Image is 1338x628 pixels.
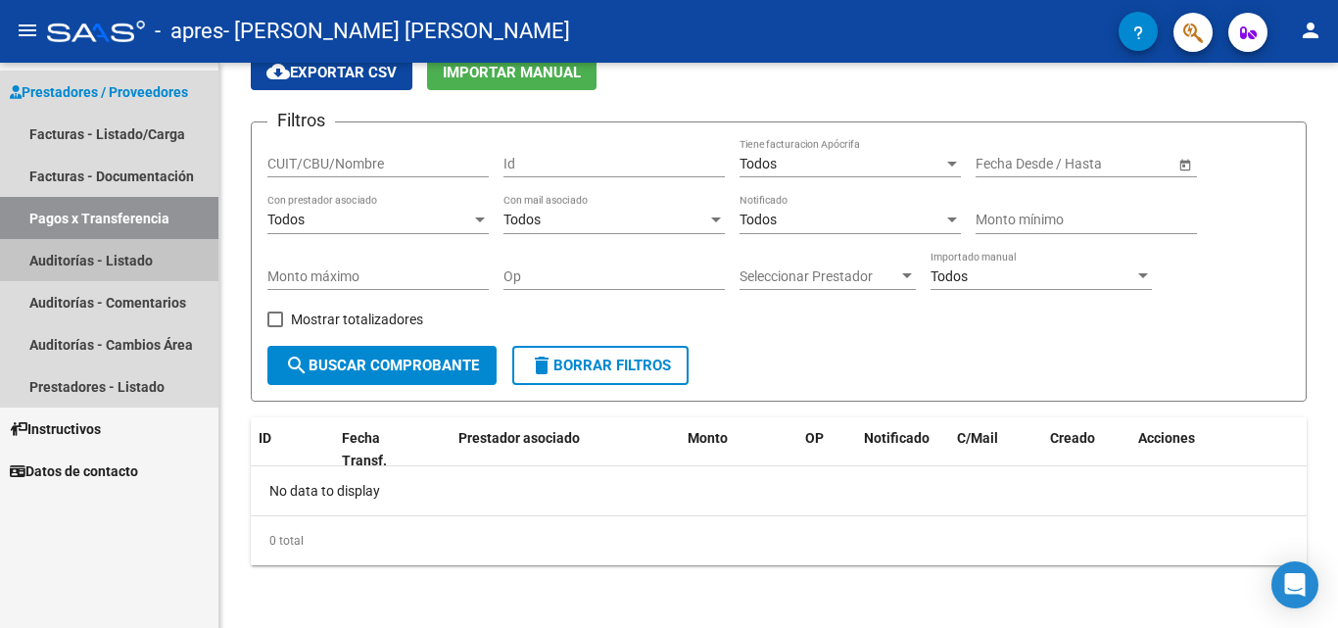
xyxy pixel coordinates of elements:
[688,430,728,446] span: Monto
[285,357,479,374] span: Buscar Comprobante
[949,417,1042,482] datatable-header-cell: C/Mail
[1050,430,1095,446] span: Creado
[259,430,271,446] span: ID
[291,308,423,331] span: Mostrar totalizadores
[1053,156,1149,172] input: End date
[1130,417,1307,482] datatable-header-cell: Acciones
[797,417,856,482] datatable-header-cell: OP
[342,430,387,468] span: Fecha Transf.
[530,354,553,377] mat-icon: delete
[334,417,422,482] datatable-header-cell: Fecha Transf.
[856,417,949,482] datatable-header-cell: Notificado
[251,466,1307,515] div: No data to display
[512,346,689,385] button: Borrar Filtros
[251,417,334,482] datatable-header-cell: ID
[267,107,335,134] h3: Filtros
[1174,154,1195,174] button: Open calendar
[864,430,930,446] span: Notificado
[1271,561,1318,608] div: Open Intercom Messenger
[740,268,898,285] span: Seleccionar Prestador
[740,156,777,171] span: Todos
[1042,417,1130,482] datatable-header-cell: Creado
[10,460,138,482] span: Datos de contacto
[680,417,797,482] datatable-header-cell: Monto
[957,430,998,446] span: C/Mail
[931,268,968,284] span: Todos
[251,516,1307,565] div: 0 total
[223,10,570,53] span: - [PERSON_NAME] [PERSON_NAME]
[427,54,597,90] button: Importar Manual
[267,346,497,385] button: Buscar Comprobante
[458,430,580,446] span: Prestador asociado
[451,417,680,482] datatable-header-cell: Prestador asociado
[443,64,581,81] span: Importar Manual
[805,430,824,446] span: OP
[1299,19,1322,42] mat-icon: person
[155,10,223,53] span: - apres
[530,357,671,374] span: Borrar Filtros
[266,60,290,83] mat-icon: cloud_download
[16,19,39,42] mat-icon: menu
[251,54,412,90] button: Exportar CSV
[285,354,309,377] mat-icon: search
[740,212,777,227] span: Todos
[267,212,305,227] span: Todos
[266,64,397,81] span: Exportar CSV
[503,212,541,227] span: Todos
[976,156,1036,172] input: Start date
[1138,430,1195,446] span: Acciones
[10,418,101,440] span: Instructivos
[10,81,188,103] span: Prestadores / Proveedores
